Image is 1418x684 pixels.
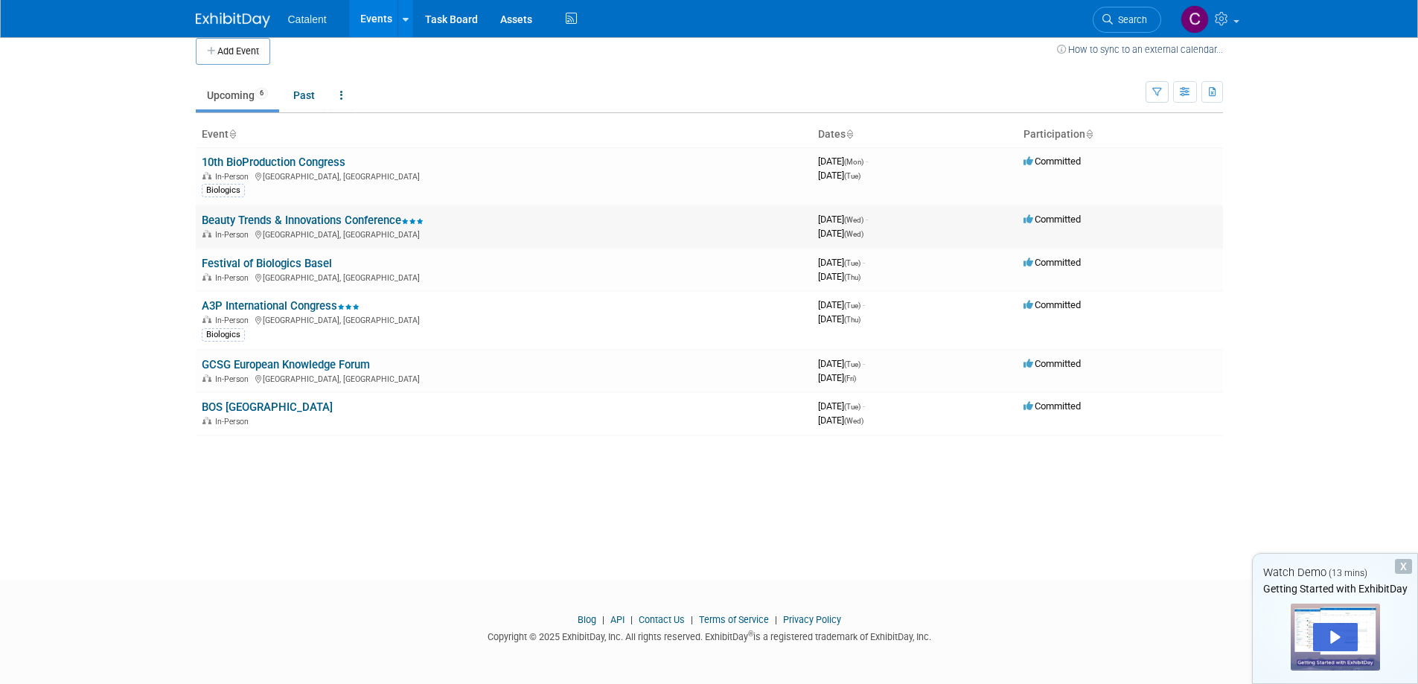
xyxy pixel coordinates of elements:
span: Search [1113,14,1147,25]
span: Committed [1023,156,1081,167]
span: [DATE] [818,372,856,383]
span: Committed [1023,400,1081,412]
th: Participation [1018,122,1223,147]
a: Contact Us [639,614,685,625]
span: | [598,614,608,625]
span: (Wed) [844,216,863,224]
img: In-Person Event [202,417,211,424]
div: Biologics [202,328,245,342]
span: In-Person [215,417,253,426]
div: Getting Started with ExhibitDay [1253,581,1417,596]
span: In-Person [215,172,253,182]
span: | [627,614,636,625]
span: - [863,257,865,268]
th: Dates [812,122,1018,147]
div: Biologics [202,184,245,197]
button: Add Event [196,38,270,65]
sup: ® [748,630,753,638]
span: Catalent [288,13,327,25]
span: [DATE] [818,299,865,310]
div: [GEOGRAPHIC_DATA], [GEOGRAPHIC_DATA] [202,170,806,182]
span: [DATE] [818,358,865,369]
div: Dismiss [1395,559,1412,574]
img: In-Person Event [202,374,211,382]
span: (Thu) [844,316,860,324]
span: Committed [1023,358,1081,369]
span: (Wed) [844,230,863,238]
a: Beauty Trends & Innovations Conference [202,214,424,227]
span: (Tue) [844,403,860,411]
span: [DATE] [818,170,860,181]
span: - [866,156,868,167]
a: Privacy Policy [783,614,841,625]
span: [DATE] [818,400,865,412]
a: Upcoming6 [196,81,279,109]
span: | [771,614,781,625]
span: In-Person [215,374,253,384]
span: [DATE] [818,271,860,282]
span: In-Person [215,316,253,325]
div: Watch Demo [1253,565,1417,581]
a: Sort by Event Name [229,128,236,140]
span: (Thu) [844,273,860,281]
span: - [863,299,865,310]
div: [GEOGRAPHIC_DATA], [GEOGRAPHIC_DATA] [202,313,806,325]
span: Committed [1023,257,1081,268]
a: Past [282,81,326,109]
a: Festival of Biologics Basel [202,257,332,270]
div: [GEOGRAPHIC_DATA], [GEOGRAPHIC_DATA] [202,372,806,384]
span: - [866,214,868,225]
a: A3P International Congress [202,299,360,313]
span: (Tue) [844,360,860,368]
span: In-Person [215,273,253,283]
span: Committed [1023,299,1081,310]
a: Blog [578,614,596,625]
span: (Fri) [844,374,856,383]
img: Christina Szendi [1181,5,1209,33]
div: [GEOGRAPHIC_DATA], [GEOGRAPHIC_DATA] [202,228,806,240]
span: (Wed) [844,417,863,425]
img: ExhibitDay [196,13,270,28]
a: 10th BioProduction Congress [202,156,345,169]
span: (Mon) [844,158,863,166]
span: (Tue) [844,172,860,180]
span: - [863,400,865,412]
div: [GEOGRAPHIC_DATA], [GEOGRAPHIC_DATA] [202,271,806,283]
a: Sort by Participation Type [1085,128,1093,140]
th: Event [196,122,812,147]
span: | [687,614,697,625]
span: [DATE] [818,214,868,225]
img: In-Person Event [202,172,211,179]
span: [DATE] [818,415,863,426]
span: [DATE] [818,156,868,167]
a: How to sync to an external calendar... [1057,44,1223,55]
span: [DATE] [818,257,865,268]
span: (13 mins) [1329,568,1367,578]
span: [DATE] [818,228,863,239]
span: (Tue) [844,259,860,267]
a: BOS [GEOGRAPHIC_DATA] [202,400,333,414]
a: Sort by Start Date [846,128,853,140]
span: - [863,358,865,369]
span: [DATE] [818,313,860,325]
img: In-Person Event [202,230,211,237]
a: Search [1093,7,1161,33]
span: In-Person [215,230,253,240]
span: 6 [255,88,268,99]
a: Terms of Service [699,614,769,625]
span: Committed [1023,214,1081,225]
img: In-Person Event [202,273,211,281]
a: GCSG European Knowledge Forum [202,358,370,371]
img: In-Person Event [202,316,211,323]
span: (Tue) [844,301,860,310]
a: API [610,614,625,625]
div: Play [1313,623,1358,651]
